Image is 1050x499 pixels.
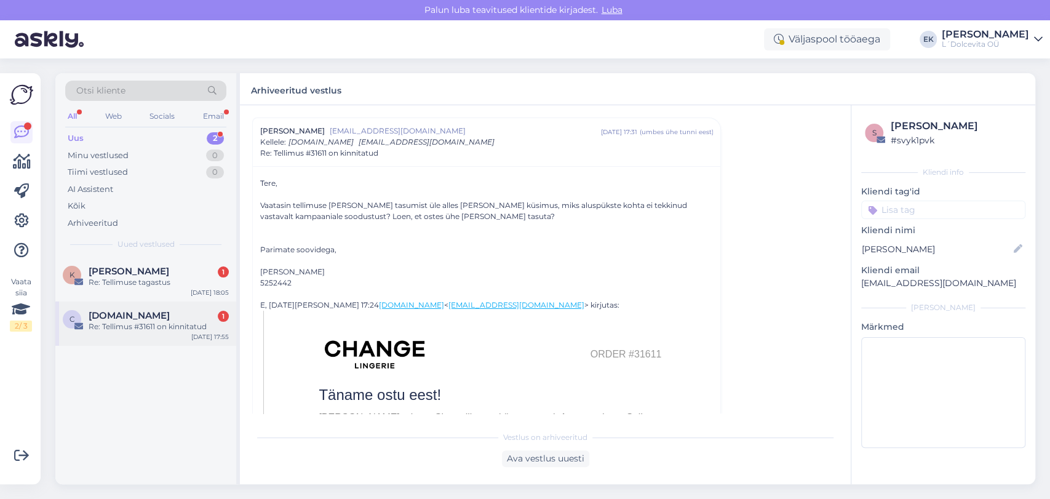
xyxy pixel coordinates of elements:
div: L´Dolcevita OÜ [942,39,1029,49]
span: [EMAIL_ADDRESS][DOMAIN_NAME] [359,137,495,146]
a: [EMAIL_ADDRESS][DOMAIN_NAME] [448,300,584,309]
h2: Täname ostu eest! [319,386,662,404]
span: Order #31611 [591,349,662,359]
div: E, [DATE][PERSON_NAME] 17:24 < > kirjutas: [260,300,713,311]
input: Lisa tag [861,201,1025,219]
a: [DOMAIN_NAME] [379,300,444,309]
div: Socials [147,108,177,124]
div: 0 [206,166,224,178]
div: Tiimi vestlused [68,166,128,178]
img: changelingerie.ee [319,338,430,371]
div: 1 [218,311,229,322]
div: Kliendi info [861,167,1025,178]
div: All [65,108,79,124]
div: Tere, [260,178,713,189]
span: Vestlus on arhiveeritud [503,432,587,443]
div: ( umbes ühe tunni eest ) [639,127,713,137]
span: Kirsti Aulik [89,266,169,277]
p: Kliendi email [861,264,1025,277]
p: [EMAIL_ADDRESS][DOMAIN_NAME] [861,277,1025,290]
div: Re: Tellimus #31611 on kinnitatud [89,321,229,332]
div: AI Assistent [68,183,113,196]
div: [PERSON_NAME] [861,302,1025,313]
img: Askly Logo [10,83,33,106]
span: Uued vestlused [117,239,175,250]
span: changelingerie.ee [89,310,170,321]
p: Märkmed [861,321,1025,333]
div: Vaatasin tellimuse [PERSON_NAME] tasumist üle alles [PERSON_NAME] küsimus, miks aluspükste kohta ... [260,200,713,222]
p: [PERSON_NAME], oleme Sinu tellimuse kätte saanud. Arve saadame Sulle e-mailile. Sulle saabub [PER... [319,410,662,455]
label: Arhiveeritud vestlus [251,81,341,97]
div: [PERSON_NAME] [942,30,1029,39]
div: Arhiveeritud [68,217,118,230]
p: Kliendi nimi [861,224,1025,237]
div: # svyk1pvk [891,134,1022,147]
div: Web [103,108,124,124]
span: s [872,128,877,137]
div: Minu vestlused [68,150,129,162]
span: Luba [598,4,626,15]
div: [PERSON_NAME] [891,119,1022,134]
input: Lisa nimi [862,242,1011,256]
div: EK [920,31,937,48]
p: Kliendi tag'id [861,185,1025,198]
span: [DOMAIN_NAME] [288,137,354,146]
span: c [70,314,75,324]
span: [PERSON_NAME] [260,126,325,137]
div: [DATE] 17:55 [191,332,229,341]
div: [PERSON_NAME] [260,266,713,277]
div: Uus [68,132,84,145]
div: 1 [218,266,229,277]
div: 5252442 [260,277,713,289]
div: [DATE] 18:05 [191,288,229,297]
div: 2 / 3 [10,321,32,332]
span: Kellele : [260,137,286,146]
div: Parimate soovidega, [260,244,713,255]
span: Otsi kliente [76,84,125,97]
span: [EMAIL_ADDRESS][DOMAIN_NAME] [330,126,600,137]
span: K [70,270,75,279]
div: 0 [206,150,224,162]
div: Email [201,108,226,124]
div: [DATE] 17:31 [600,127,637,137]
div: Ava vestlus uuesti [502,450,589,467]
div: Kõik [68,200,86,212]
div: Vaata siia [10,276,32,332]
div: Väljaspool tööaega [764,28,890,50]
div: 2 [207,132,224,145]
span: Re: Tellimus #31611 on kinnitatud [260,148,378,159]
a: [PERSON_NAME]L´Dolcevita OÜ [942,30,1043,49]
div: Re: Tellimuse tagastus [89,277,229,288]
